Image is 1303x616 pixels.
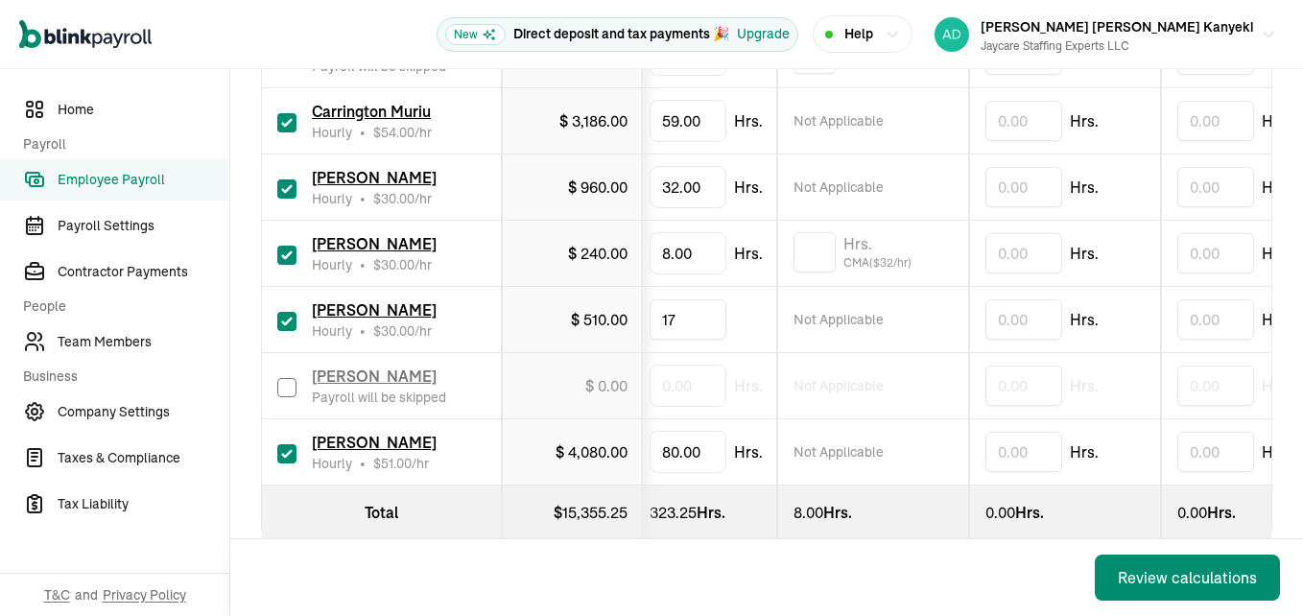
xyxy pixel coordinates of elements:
[580,244,628,263] span: 240.00
[360,189,366,208] span: •
[927,11,1284,59] button: [PERSON_NAME] [PERSON_NAME] KanyekiJaycare Staffing Experts LLC
[445,24,506,45] span: New
[360,321,366,341] span: •
[1118,566,1257,589] div: Review calculations
[312,123,352,142] span: Hourly
[58,170,229,190] span: Employee Payroll
[58,402,229,422] span: Company Settings
[650,299,726,340] input: 0.00
[813,15,912,53] button: Help
[734,440,763,463] span: Hrs.
[650,503,697,522] span: 323.25
[373,189,432,208] span: /hr
[985,432,1062,472] input: 0.00
[513,24,729,44] p: Direct deposit and tax payments 🎉
[568,442,628,462] span: 4,080.00
[556,440,628,463] div: $
[518,501,628,524] div: $
[650,100,726,142] input: TextInput
[373,124,415,141] span: $
[1207,524,1303,616] div: Chat Widget
[312,255,352,274] span: Hourly
[58,262,229,282] span: Contractor Payments
[373,256,415,273] span: $
[844,24,873,44] span: Help
[58,100,229,120] span: Home
[794,376,884,395] span: Not Applicable
[312,388,446,407] div: Payroll will be skipped
[568,176,628,199] div: $
[1070,308,1099,331] span: Hrs.
[794,111,884,130] span: Not Applicable
[373,454,429,473] span: /hr
[985,366,1062,406] input: 0.00
[1262,308,1291,331] span: Hrs.
[598,376,628,395] span: 0.00
[277,501,486,524] div: Total
[19,7,152,62] nav: Global
[794,503,823,522] span: 8.00
[58,448,229,468] span: Taxes & Compliance
[794,178,884,197] span: Not Applicable
[1070,109,1099,132] span: Hrs.
[381,256,415,273] span: 30.00
[312,189,352,208] span: Hourly
[1177,432,1254,472] input: 0.00
[312,102,431,121] span: Carrington Muriu
[737,24,790,44] button: Upgrade
[650,166,726,208] input: TextInput
[373,123,432,142] span: /hr
[650,431,726,473] input: TextInput
[360,454,366,473] span: •
[360,255,366,274] span: •
[381,322,415,340] span: 30.00
[1177,167,1254,207] input: 0.00
[1262,374,1291,397] span: Hrs.
[583,310,628,329] span: 510.00
[1177,366,1254,406] input: 0.00
[23,367,218,387] span: Business
[312,433,437,452] span: [PERSON_NAME]
[650,232,726,274] input: TextInput
[571,308,628,331] div: $
[981,37,1253,55] div: Jaycare Staffing Experts LLC
[373,455,412,472] span: $
[985,501,1145,524] div: Hrs.
[1095,555,1280,601] button: Review calculations
[373,321,432,341] span: /hr
[794,310,884,329] span: Not Applicable
[734,374,763,397] span: Hrs.
[585,374,628,397] div: $
[381,455,412,472] span: 51.00
[312,300,437,320] span: [PERSON_NAME]
[794,442,884,462] span: Not Applicable
[985,503,1015,522] span: 0.00
[312,321,352,341] span: Hourly
[568,242,628,265] div: $
[985,101,1062,141] input: 0.00
[1070,242,1099,265] span: Hrs.
[373,190,415,207] span: $
[734,109,763,132] span: Hrs.
[58,494,229,514] span: Tax Liability
[360,123,366,142] span: •
[734,242,763,265] span: Hrs.
[23,296,218,317] span: People
[981,18,1253,36] span: [PERSON_NAME] [PERSON_NAME] Kanyeki
[103,585,186,604] span: Privacy Policy
[794,501,953,524] div: Hrs.
[734,176,763,199] span: Hrs.
[650,365,726,407] input: TextInput
[985,233,1062,273] input: 0.00
[373,255,432,274] span: /hr
[580,178,628,197] span: 960.00
[985,167,1062,207] input: 0.00
[559,109,628,132] div: $
[23,134,218,154] span: Payroll
[650,501,761,524] div: Hrs.
[1262,440,1291,463] span: Hrs.
[843,232,912,251] span: Hrs.
[1262,176,1291,199] span: Hrs.
[1177,233,1254,273] input: 0.00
